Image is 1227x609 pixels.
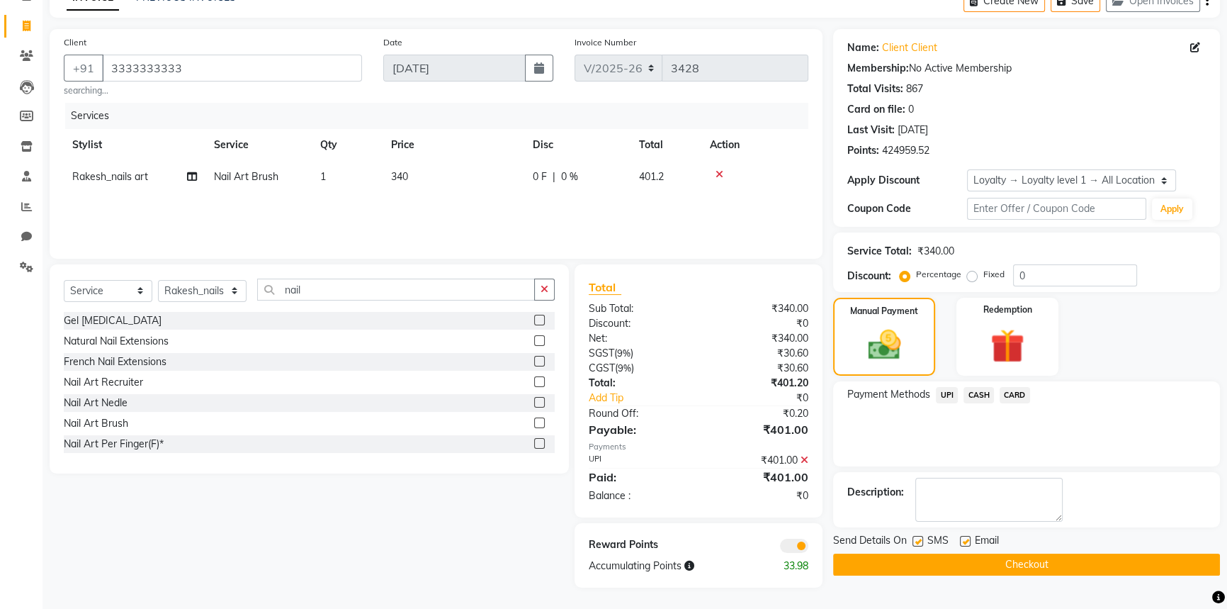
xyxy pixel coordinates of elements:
[847,40,879,55] div: Name:
[699,361,819,376] div: ₹30.60
[578,316,699,331] div: Discount:
[64,36,86,49] label: Client
[578,453,699,468] div: UPI
[963,387,994,403] span: CASH
[578,376,699,391] div: Total:
[578,559,759,574] div: Accumulating Points
[589,362,615,374] span: CGST
[967,198,1146,220] input: Enter Offer / Coupon Code
[847,123,895,138] div: Last Visit:
[699,331,819,346] div: ₹340.00
[618,362,631,374] span: 9%
[699,316,819,331] div: ₹0
[575,36,636,49] label: Invoice Number
[578,331,699,346] div: Net:
[64,375,143,390] div: Nail Art Recruiter
[906,82,923,96] div: 867
[699,488,819,503] div: ₹0
[64,84,362,97] small: searching...
[214,170,278,183] span: Nail Art Brush
[64,55,103,82] button: +91
[320,170,326,183] span: 1
[64,396,128,410] div: Nail Art Nedle
[847,61,1206,76] div: No Active Membership
[699,406,819,421] div: ₹0.20
[578,469,699,486] div: Paid:
[257,279,535,301] input: Search or Scan
[699,346,819,361] div: ₹30.60
[759,559,819,574] div: 33.98
[578,406,699,421] div: Round Off:
[858,326,911,364] img: _cash.svg
[383,129,524,161] th: Price
[578,346,699,361] div: ( )
[589,280,621,295] span: Total
[578,301,699,316] div: Sub Total:
[617,347,631,359] span: 9%
[983,268,1005,281] label: Fixed
[975,533,999,551] span: Email
[898,123,928,138] div: [DATE]
[312,129,383,161] th: Qty
[847,387,930,402] span: Payment Methods
[533,169,547,184] span: 0 F
[699,301,819,316] div: ₹340.00
[850,305,918,318] label: Manual Payment
[64,313,162,328] div: Gel [MEDICAL_DATA]
[936,387,958,403] span: UPI
[578,391,719,406] a: Add Tip
[847,201,967,216] div: Coupon Code
[847,143,879,158] div: Points:
[589,347,614,359] span: SGST
[1000,387,1030,403] span: CARD
[64,416,128,431] div: Nail Art Brush
[701,129,808,161] th: Action
[833,533,907,551] span: Send Details On
[64,354,166,369] div: French Nail Extensions
[847,269,891,284] div: Discount:
[882,40,937,55] a: Client Client
[882,143,929,158] div: 424959.52
[847,102,905,117] div: Card on file:
[833,554,1220,576] button: Checkout
[631,129,701,161] th: Total
[639,170,664,183] span: 401.2
[524,129,631,161] th: Disc
[927,533,949,551] span: SMS
[64,129,205,161] th: Stylist
[578,537,699,553] div: Reward Points
[1152,199,1192,220] button: Apply
[916,268,961,281] label: Percentage
[578,488,699,503] div: Balance :
[383,36,402,49] label: Date
[980,325,1035,367] img: _gift.svg
[699,376,819,391] div: ₹401.20
[847,61,909,76] div: Membership:
[917,244,954,259] div: ₹340.00
[908,102,914,117] div: 0
[983,303,1032,316] label: Redemption
[699,453,819,468] div: ₹401.00
[589,441,809,453] div: Payments
[64,334,169,349] div: Natural Nail Extensions
[553,169,555,184] span: |
[65,103,819,129] div: Services
[847,173,967,188] div: Apply Discount
[72,170,148,183] span: Rakesh_nails art
[699,421,819,438] div: ₹401.00
[578,421,699,438] div: Payable:
[578,361,699,376] div: ( )
[102,55,362,82] input: Search by Name/Mobile/Email/Code
[699,469,819,486] div: ₹401.00
[847,244,912,259] div: Service Total:
[847,485,904,500] div: Description:
[561,169,578,184] span: 0 %
[391,170,408,183] span: 340
[718,391,819,406] div: ₹0
[205,129,312,161] th: Service
[64,437,164,452] div: Nail Art Per Finger(F)*
[847,82,903,96] div: Total Visits:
